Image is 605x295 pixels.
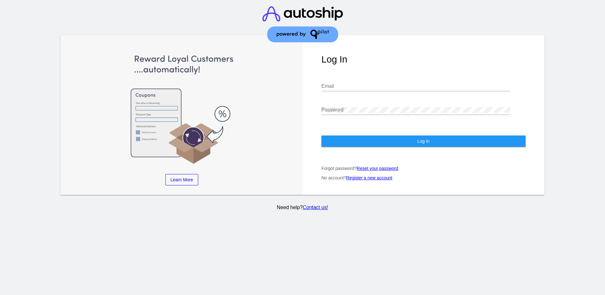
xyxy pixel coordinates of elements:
[165,174,198,185] a: Learn More
[321,54,526,65] h1: Log In
[321,83,510,89] input: Email
[60,205,546,210] p: Need help?
[321,135,526,147] button: Log In
[346,175,392,180] a: Register a new account
[321,166,526,171] p: Forgot password?
[417,139,429,144] span: Log In
[302,205,328,210] a: Contact us!
[170,177,193,182] span: Learn More
[80,54,284,165] img: Apply Coupons Automatically to Scheduled Orders with QPilot
[321,175,526,180] p: No account?
[357,166,398,171] a: Reset your password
